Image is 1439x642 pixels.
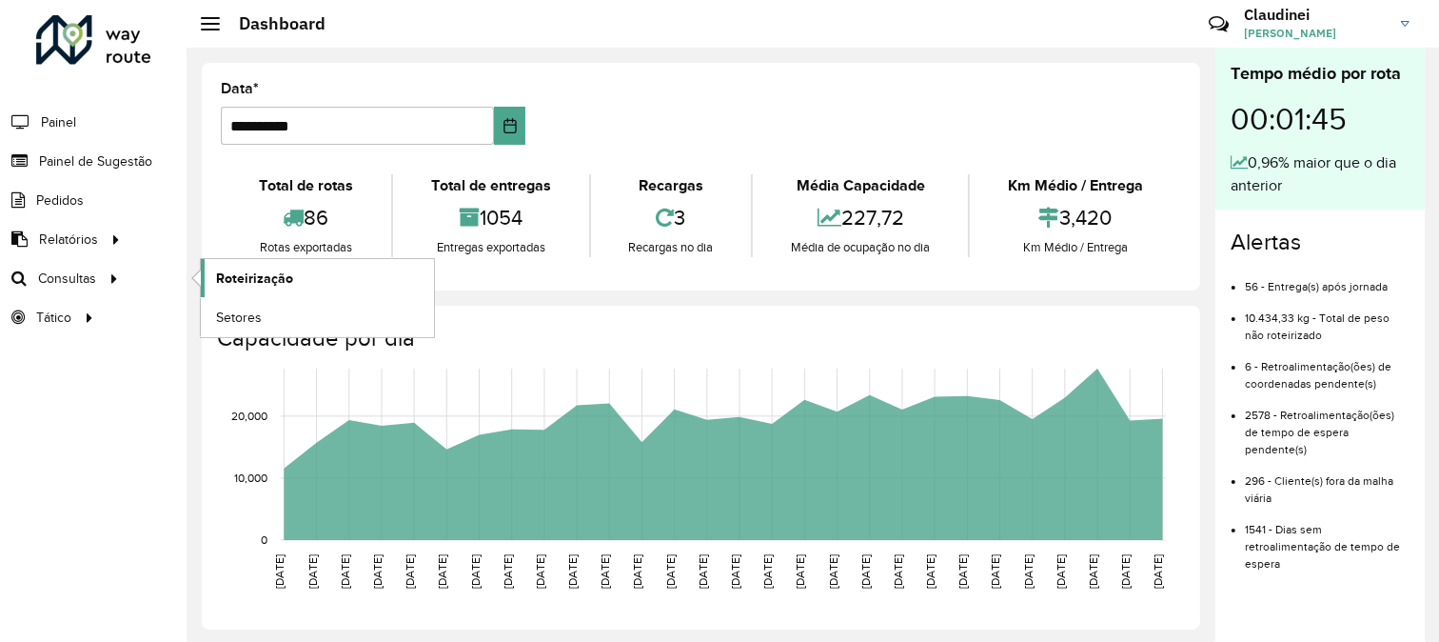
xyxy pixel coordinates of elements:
span: Consultas [38,269,96,289]
div: Tempo médio por rota [1231,61,1409,87]
text: [DATE] [599,554,611,589]
div: 0,96% maior que o dia anterior [1231,151,1409,197]
button: Choose Date [494,107,526,145]
text: [DATE] [371,554,384,589]
li: 296 - Cliente(s) fora da malha viária [1245,458,1409,507]
text: [DATE] [339,554,351,589]
span: Roteirização [216,269,293,289]
div: Km Médio / Entrega [975,238,1176,257]
div: Recargas no dia [596,238,747,257]
div: 227,72 [758,197,963,238]
a: Setores [201,298,434,336]
text: [DATE] [892,554,904,589]
div: Média de ocupação no dia [758,238,963,257]
li: 56 - Entrega(s) após jornada [1245,264,1409,295]
div: Média Capacidade [758,174,963,197]
div: Km Médio / Entrega [975,174,1176,197]
text: [DATE] [924,554,936,589]
text: [DATE] [1087,554,1099,589]
li: 6 - Retroalimentação(ões) de coordenadas pendente(s) [1245,344,1409,392]
a: Roteirização [201,259,434,297]
h4: Alertas [1231,229,1409,256]
text: [DATE] [664,554,677,589]
text: [DATE] [761,554,774,589]
span: Painel [41,112,76,132]
li: 1541 - Dias sem retroalimentação de tempo de espera [1245,507,1409,572]
text: [DATE] [956,554,969,589]
a: Contato Rápido [1198,4,1239,45]
text: [DATE] [729,554,741,589]
text: [DATE] [632,554,644,589]
span: Tático [36,308,71,328]
text: [DATE] [1153,554,1165,589]
h4: Capacidade por dia [217,325,1181,352]
text: [DATE] [436,554,448,589]
div: Total de entregas [398,174,584,197]
text: [DATE] [827,554,839,589]
text: [DATE] [306,554,319,589]
span: Relatórios [39,230,98,250]
div: 1054 [398,197,584,238]
div: 86 [226,197,386,238]
div: 3,420 [975,197,1176,238]
div: Entregas exportadas [398,238,584,257]
li: 2578 - Retroalimentação(ões) de tempo de espera pendente(s) [1245,392,1409,458]
text: [DATE] [1022,554,1035,589]
span: Setores [216,308,262,328]
text: [DATE] [534,554,546,589]
text: 0 [261,533,267,546]
text: [DATE] [859,554,872,589]
label: Data [221,77,259,100]
span: Pedidos [36,191,84,211]
li: 10.434,33 kg - Total de peso não roteirizado [1245,295,1409,344]
text: [DATE] [1055,554,1067,589]
h2: Dashboard [220,13,325,34]
span: Painel de Sugestão [39,151,152,171]
div: Recargas [596,174,747,197]
div: 3 [596,197,747,238]
div: Total de rotas [226,174,386,197]
text: [DATE] [404,554,416,589]
text: 10,000 [234,471,267,484]
div: 00:01:45 [1231,87,1409,151]
text: [DATE] [273,554,286,589]
text: [DATE] [502,554,514,589]
text: [DATE] [1119,554,1132,589]
span: [PERSON_NAME] [1244,25,1387,42]
text: [DATE] [566,554,579,589]
text: [DATE] [697,554,709,589]
text: 20,000 [231,410,267,422]
text: [DATE] [469,554,482,589]
text: [DATE] [794,554,806,589]
text: [DATE] [990,554,1002,589]
div: Rotas exportadas [226,238,386,257]
h3: Claudinei [1244,6,1387,24]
